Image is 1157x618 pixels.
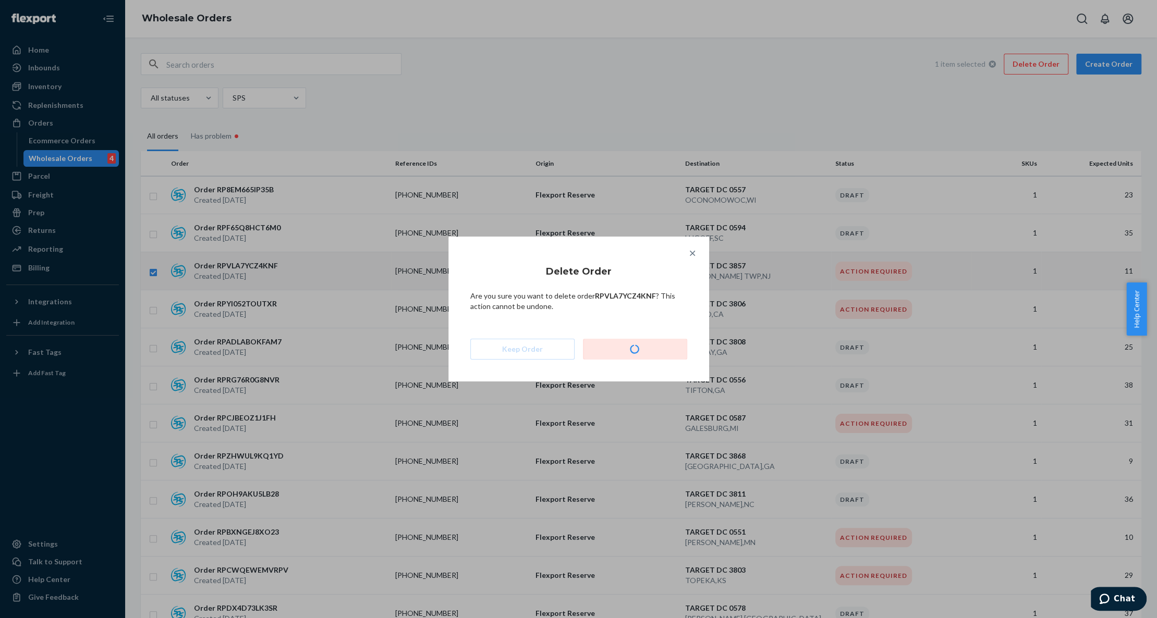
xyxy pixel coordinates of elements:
[546,265,612,278] h3: Delete Order
[470,339,575,360] button: Keep Order
[470,291,687,312] p: Are you sure you want to delete order ? This action cannot be undone.
[595,291,656,300] strong: RPVLA7YCZ4KNF
[23,7,44,17] span: Chat
[583,339,687,360] button: Delete Order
